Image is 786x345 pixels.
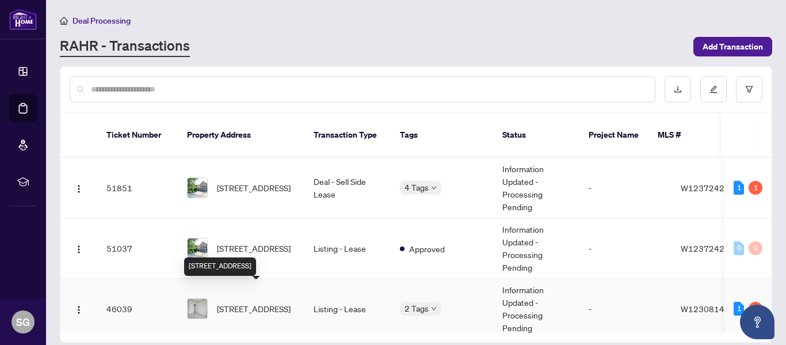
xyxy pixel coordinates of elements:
button: Open asap [740,305,774,339]
span: down [431,185,437,191]
button: Logo [70,239,88,257]
td: Deal - Sell Side Lease [304,158,391,218]
span: W12372427 [681,183,730,193]
td: - [579,218,671,279]
a: RAHR - Transactions [60,36,190,57]
span: download [674,85,682,93]
button: edit [700,76,727,103]
span: down [431,306,437,312]
div: 0 [749,241,762,255]
span: Approved [409,242,445,255]
th: MLS # [648,113,718,158]
td: - [579,279,671,339]
th: Tags [391,113,493,158]
img: thumbnail-img [188,238,207,258]
td: 46039 [97,279,178,339]
span: Add Transaction [703,37,763,56]
span: 4 Tags [405,181,429,194]
td: Listing - Lease [304,218,391,279]
span: W12372427 [681,243,730,253]
button: download [665,76,691,103]
td: Information Updated - Processing Pending [493,279,579,339]
th: Status [493,113,579,158]
th: Property Address [178,113,304,158]
img: Logo [74,305,83,314]
span: [STREET_ADDRESS] [217,302,291,315]
td: 51851 [97,158,178,218]
span: W12308148 [681,304,730,314]
span: filter [745,85,753,93]
span: [STREET_ADDRESS] [217,242,291,255]
div: 1 [734,181,744,195]
img: logo [9,9,37,30]
img: Logo [74,184,83,194]
div: 0 [734,241,744,255]
td: - [579,158,671,218]
span: [STREET_ADDRESS] [217,181,291,194]
div: 1 [749,302,762,316]
td: Information Updated - Processing Pending [493,158,579,218]
img: thumbnail-img [188,178,207,198]
button: Logo [70,299,88,318]
th: Project Name [579,113,648,158]
img: Logo [74,245,83,254]
th: Ticket Number [97,113,178,158]
td: Listing - Lease [304,279,391,339]
span: Deal Processing [73,16,131,26]
td: 51037 [97,218,178,279]
td: Information Updated - Processing Pending [493,218,579,279]
button: Add Transaction [693,37,772,56]
th: Transaction Type [304,113,391,158]
button: filter [736,76,762,103]
div: [STREET_ADDRESS] [184,257,256,276]
span: home [60,17,68,25]
img: thumbnail-img [188,299,207,319]
div: 1 [749,181,762,195]
button: Logo [70,179,88,197]
span: 2 Tags [405,302,429,315]
span: edit [709,85,718,93]
div: 1 [734,302,744,316]
span: SG [16,314,30,330]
